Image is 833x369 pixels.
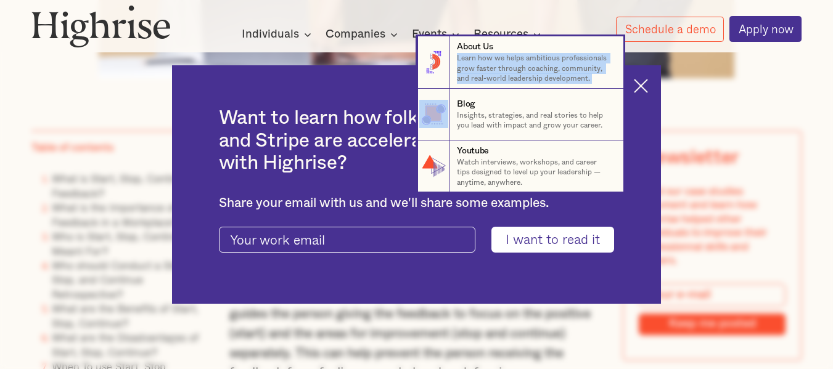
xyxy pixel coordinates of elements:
[242,27,299,42] div: Individuals
[457,145,489,157] div: Youtube
[417,89,623,140] a: BlogInsights, strategies, and real stories to help you lead with impact and grow your career.
[457,53,613,84] p: Learn how we helps ambitious professionals grow faster through coaching, community, and real-worl...
[417,140,623,192] a: YoutubeWatch interviews, workshops, and career tips designed to level up your leadership — anytim...
[474,27,544,42] div: Resources
[491,227,614,253] input: I want to read it
[417,36,623,88] a: About UsLearn how we helps ambitious professionals grow faster through coaching, community, and r...
[31,5,171,47] img: Highrise logo
[242,27,315,42] div: Individuals
[219,227,475,253] input: Your work email
[457,98,475,110] div: Blog
[729,16,802,42] a: Apply now
[412,27,447,42] div: Events
[326,27,385,42] div: Companies
[457,110,613,131] p: Insights, strategies, and real stories to help you lead with impact and grow your career.
[219,227,615,253] form: current-ascender-blog-article-modal-form
[616,17,724,42] a: Schedule a demo
[219,196,615,211] div: Share your email with us and we'll share some examples.
[326,27,401,42] div: Companies
[457,157,613,188] p: Watch interviews, workshops, and career tips designed to level up your leadership — anytime, anyw...
[412,27,463,42] div: Events
[457,41,493,53] div: About Us
[474,27,528,42] div: Resources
